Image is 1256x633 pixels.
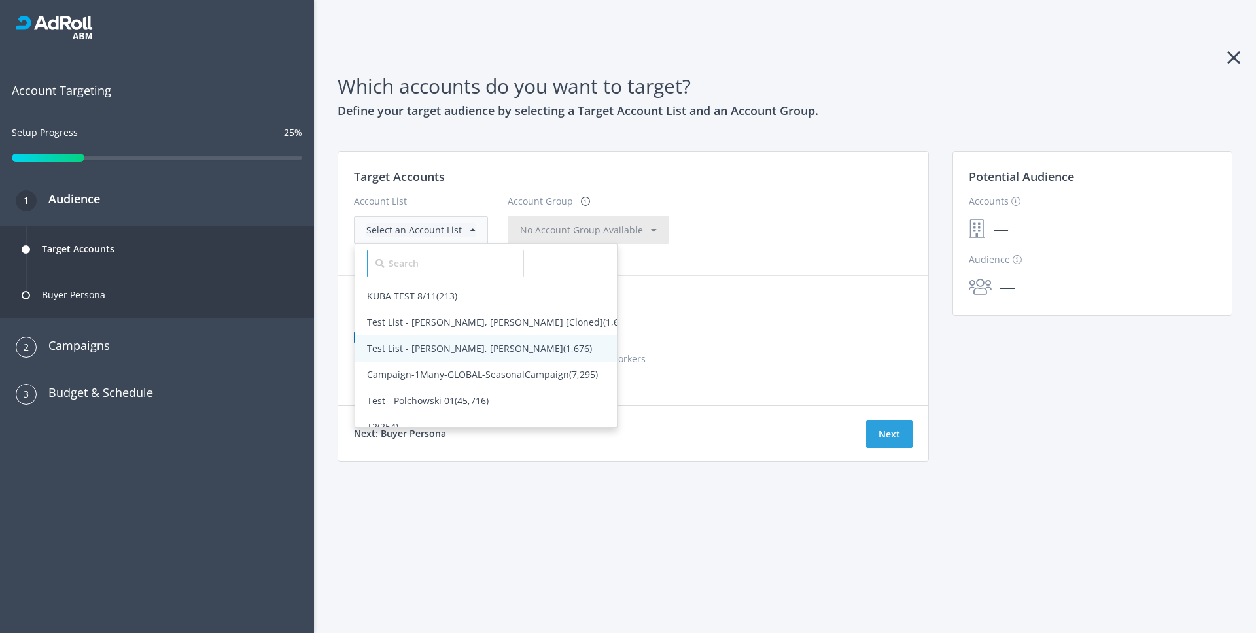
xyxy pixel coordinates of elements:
[985,216,1017,241] span: —
[508,194,573,216] div: Account Group
[42,279,105,311] div: Buyer Persona
[969,167,1216,194] h3: Potential Audience
[436,290,457,302] span: (213)
[16,16,298,39] div: RollWorks
[37,383,153,402] h3: Budget & Schedule
[455,394,489,407] span: (45,716)
[338,71,1232,101] h1: Which accounts do you want to target?
[367,316,632,328] span: Test List - [PERSON_NAME], [PERSON_NAME] [Cloned]
[12,81,302,99] span: Account Targeting
[354,426,446,441] h4: Next: Buyer Persona
[42,233,114,265] div: Target Accounts
[520,223,657,237] div: No Account Group Available
[569,368,598,381] span: (7,295)
[24,384,29,405] span: 3
[24,190,29,211] span: 1
[377,420,398,433] span: (254)
[367,420,398,433] span: T2
[367,368,598,381] span: Campaign-1Many-GLOBAL-SeasonalCampaign
[338,101,1232,120] h3: Define your target audience by selecting a Target Account List and an Account Group.
[354,194,488,216] div: Account List
[354,167,913,186] h3: Target Accounts
[354,352,913,366] div: We will automatically exclude your competitors and coworkers
[366,223,476,237] div: Select an Account List
[603,316,632,328] span: (1,676)
[866,420,913,448] button: Next
[12,126,78,152] div: Setup Progress
[520,224,643,236] span: No Account Group Available
[354,296,913,314] h3: General Exclusions
[24,337,29,358] span: 2
[367,290,457,302] span: KUBA TEST 8/11
[385,250,524,277] input: Search
[366,224,462,236] span: Select an Account List
[563,342,592,354] span: (1,676)
[37,190,100,208] h3: Audience
[992,275,1023,299] span: —
[969,194,1020,209] label: Accounts
[37,336,110,354] h3: Campaigns
[367,342,592,354] span: Test List - [PERSON_NAME], [PERSON_NAME]
[367,394,489,407] span: Test - Polchowski 01
[969,252,1022,267] label: Audience
[284,126,302,140] div: 25%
